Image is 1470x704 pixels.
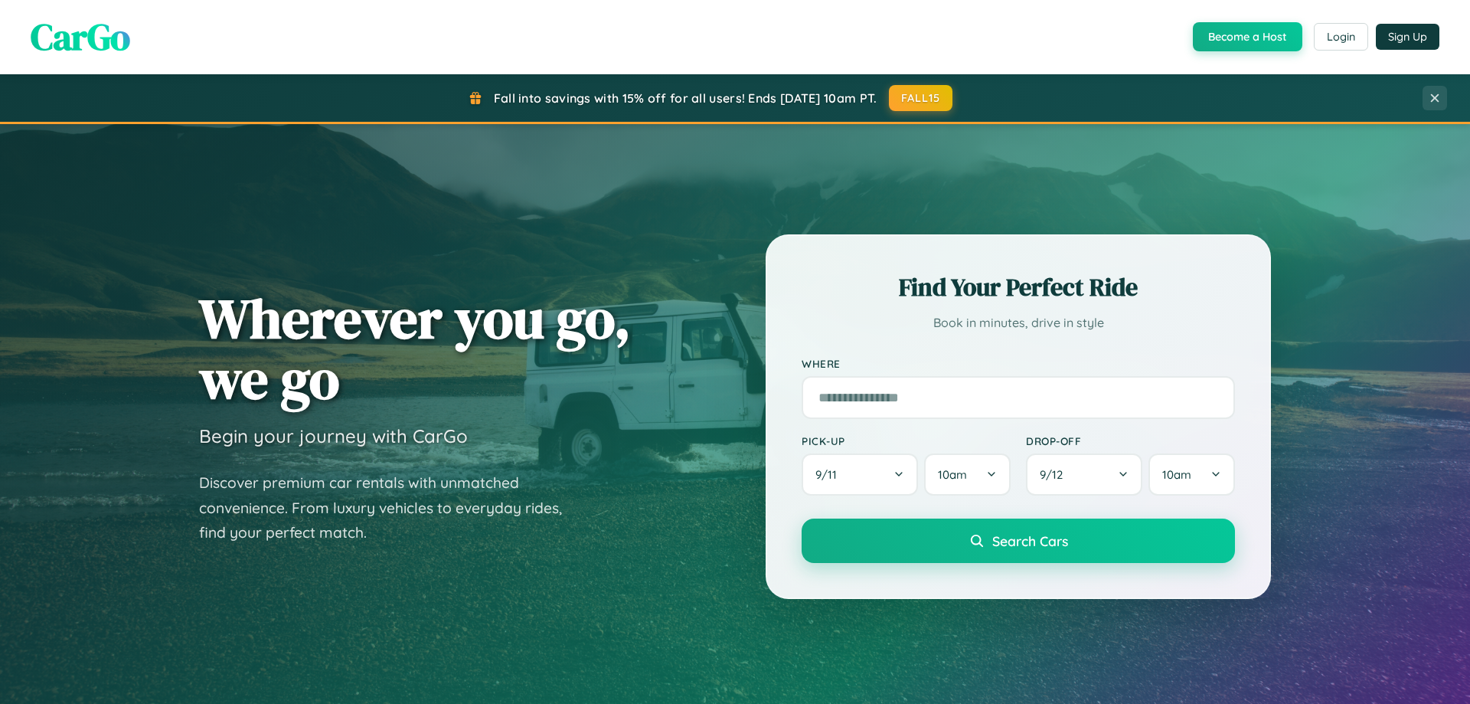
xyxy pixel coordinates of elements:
[1314,23,1368,51] button: Login
[1026,434,1235,447] label: Drop-off
[199,470,582,545] p: Discover premium car rentals with unmatched convenience. From luxury vehicles to everyday rides, ...
[802,312,1235,334] p: Book in minutes, drive in style
[199,288,631,409] h1: Wherever you go, we go
[1040,467,1070,482] span: 9 / 12
[889,85,953,111] button: FALL15
[938,467,967,482] span: 10am
[1026,454,1142,496] button: 9/12
[815,467,844,482] span: 9 / 11
[924,454,1011,496] button: 10am
[802,454,918,496] button: 9/11
[494,90,877,106] span: Fall into savings with 15% off for all users! Ends [DATE] 10am PT.
[199,424,468,447] h3: Begin your journey with CarGo
[1162,467,1191,482] span: 10am
[992,532,1068,549] span: Search Cars
[1376,24,1439,50] button: Sign Up
[31,11,130,62] span: CarGo
[1148,454,1235,496] button: 10am
[802,357,1235,370] label: Where
[802,434,1011,447] label: Pick-up
[802,270,1235,304] h2: Find Your Perfect Ride
[802,519,1235,563] button: Search Cars
[1193,22,1302,51] button: Become a Host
